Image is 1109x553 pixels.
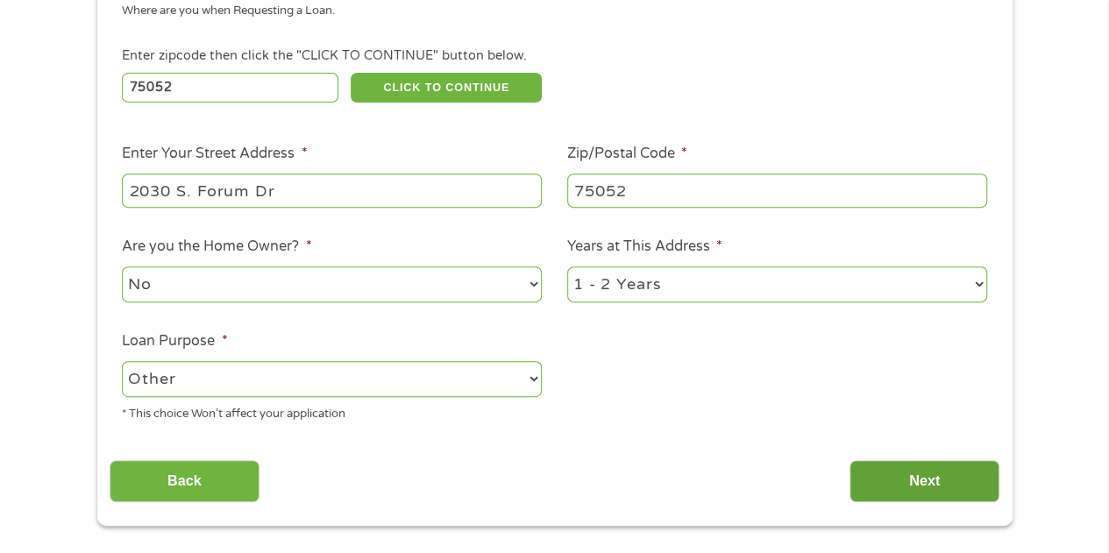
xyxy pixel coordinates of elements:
[122,238,311,256] label: Are you the Home Owner?
[850,460,999,503] input: Next
[567,145,687,163] label: Zip/Postal Code
[122,145,307,163] label: Enter Your Street Address
[122,3,974,20] div: Where are you when Requesting a Loan.
[351,73,542,103] button: CLICK TO CONTINUE
[122,174,542,207] input: 1 Main Street
[110,460,259,503] input: Back
[567,238,722,256] label: Years at This Address
[122,400,542,423] div: * This choice Won’t affect your application
[122,73,338,103] input: Enter Zipcode (e.g 01510)
[122,46,986,66] div: Enter zipcode then click the "CLICK TO CONTINUE" button below.
[122,332,227,351] label: Loan Purpose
